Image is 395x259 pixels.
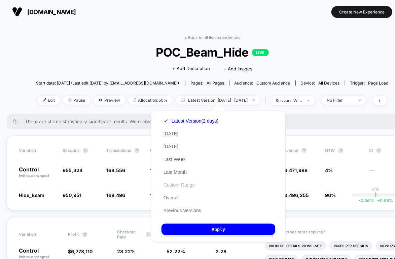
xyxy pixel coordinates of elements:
[83,148,88,153] button: ?
[325,192,336,198] span: 96%
[331,6,392,18] button: Create New Experience
[161,195,180,201] button: Overall
[284,192,309,198] span: 9,496,255
[27,8,76,15] span: [DOMAIN_NAME]
[129,96,173,105] span: Allocation: 50%
[19,255,49,259] span: (without changes)
[327,98,354,103] div: No Filter
[161,224,275,235] button: Apply
[63,96,90,105] span: Pause
[359,198,374,203] span: -0.06 %
[106,148,131,153] span: Transactions
[207,80,224,86] span: all pages
[117,249,136,254] span: 28.22 %
[301,148,307,153] button: ?
[257,80,290,86] span: Custom Audience
[68,249,93,254] span: $
[368,80,389,86] span: Page Load
[375,192,376,197] p: |
[71,249,93,254] span: 6,778,110
[167,249,185,254] span: 52.22 %
[376,148,382,153] button: ?
[38,96,60,105] span: Edit
[374,198,393,203] span: 0.85 %
[134,98,136,102] img: rebalance
[43,98,46,102] img: edit
[161,169,189,175] button: Last Month
[19,148,56,153] span: Variation
[161,131,180,137] button: [DATE]
[82,232,87,237] button: ?
[161,143,180,150] button: [DATE]
[161,182,197,188] button: Custom Range
[172,65,210,72] span: + Add Description
[117,229,142,239] span: Checkout Rate
[106,192,125,198] span: 168,496
[350,80,389,86] div: Trigger:
[330,241,372,251] li: Pages Per Session
[19,229,56,239] span: Variation
[378,198,380,203] span: +
[263,96,271,105] span: |
[106,167,125,173] span: 168,556
[281,192,309,198] span: $
[265,241,326,251] li: Product Details Views Rate
[276,98,302,103] div: sessions with impression
[319,80,340,86] span: all devices
[338,148,344,153] button: ?
[36,80,179,86] span: Start date: [DATE] (Last edit [DATE] by [EMAIL_ADDRESS][DOMAIN_NAME])
[284,167,308,173] span: 9,471,988
[308,100,310,101] img: end
[325,167,333,173] span: 4%
[19,192,44,198] span: Hide_Beam
[281,167,308,173] span: $
[68,98,72,102] img: end
[235,80,290,86] div: Audience:
[190,80,224,86] div: Pages:
[19,173,49,177] span: (without changes)
[295,80,345,86] span: Device:
[94,96,125,105] span: Preview
[54,45,371,59] span: POC_Beam_Hide
[252,49,269,56] p: LIVE
[325,148,362,153] span: OTW
[63,148,79,153] span: Sessions
[372,187,379,192] p: 0%
[19,167,56,178] p: Control
[12,7,22,17] img: Visually logo
[134,148,140,153] button: ?
[359,99,361,101] img: end
[161,118,220,124] button: Latest Version(2 days)
[161,207,203,214] button: Previous Versions
[176,96,260,105] span: Latest Version: [DATE] - [DATE]
[63,192,81,198] span: 950,951
[63,167,82,173] span: 955,324
[10,6,78,17] button: [DOMAIN_NAME]
[68,232,79,237] span: Profit
[216,249,226,254] span: 2.28
[184,35,240,40] a: < Back to all live experiences
[161,156,188,162] button: Last Week
[223,66,252,71] span: + Add Images
[181,98,185,102] img: calendar
[253,99,255,101] img: end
